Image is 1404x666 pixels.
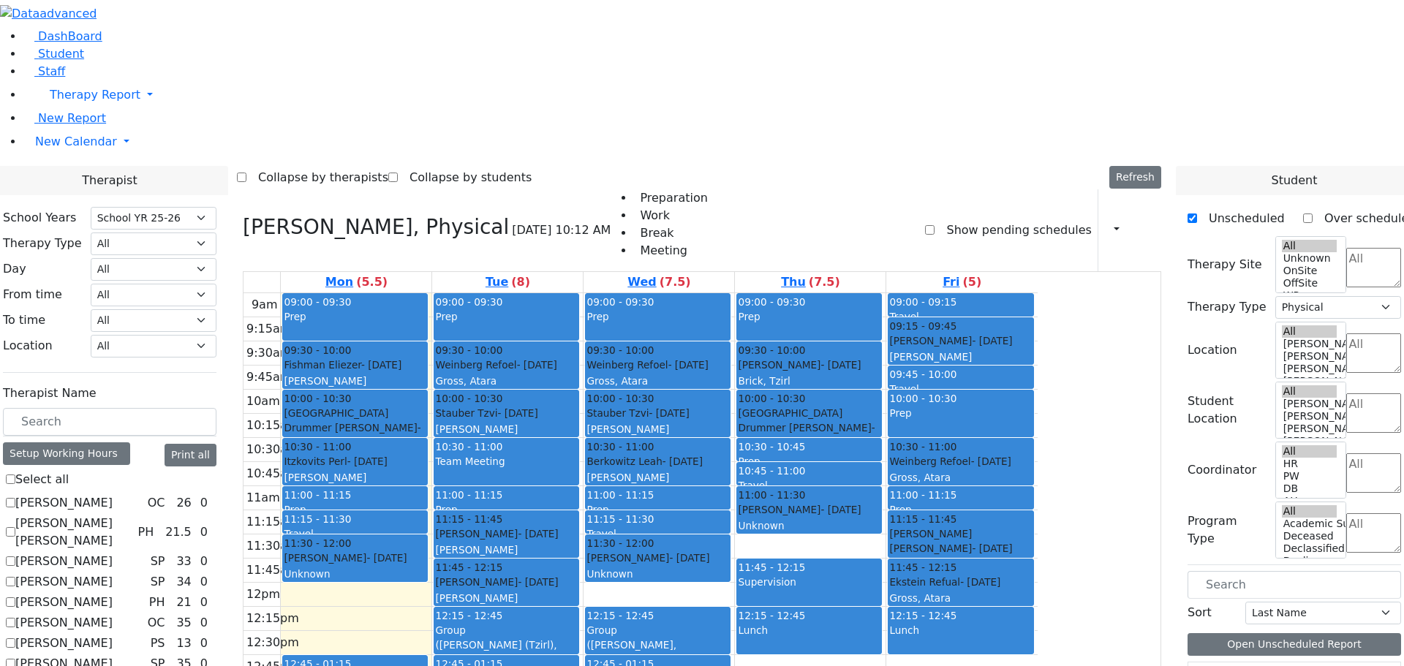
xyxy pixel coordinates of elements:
span: Staff [38,64,65,78]
label: Show pending schedules [935,219,1091,242]
div: Team Meeting [435,454,578,469]
div: 21.5 [162,523,195,541]
div: Group [586,623,729,637]
div: 12:15pm [244,610,302,627]
li: Work [634,207,707,224]
div: SP [145,553,171,570]
a: September 25, 2025 [778,272,843,292]
label: Collapse by students [398,166,532,189]
option: All [1282,505,1337,518]
option: OnSite [1282,265,1337,277]
div: 11am [244,489,283,507]
span: Student [1271,172,1317,189]
textarea: Search [1346,333,1401,373]
span: 11:00 - 11:15 [284,489,351,501]
div: [PERSON_NAME] [435,526,578,541]
div: [PERSON_NAME] [738,502,880,517]
span: - [DATE] [820,504,861,515]
span: 11:45 - 12:15 [889,560,956,575]
span: New Report [38,111,106,125]
div: 12pm [244,586,283,603]
div: 9:45am [244,368,294,386]
span: DashBoard [38,29,102,43]
div: 11:30am [244,537,302,555]
span: - [DATE] [960,576,1000,588]
span: 09:30 - 10:00 [586,343,654,357]
textarea: Search [1346,248,1401,287]
div: Ekstein Refual [889,575,1032,589]
div: [PERSON_NAME] [PERSON_NAME] [889,526,1032,556]
div: SP [145,573,171,591]
span: 10:00 - 10:30 [586,391,654,406]
div: [PERSON_NAME] [889,349,1032,364]
div: 11:45am [244,561,302,579]
label: Coordinator [1188,461,1256,479]
span: 10:30 - 11:00 [435,441,502,453]
div: Itzkovits Perl [284,454,426,469]
span: 11:15 - 11:45 [435,512,502,526]
option: All [1282,445,1337,458]
div: Fishman Eliezer [284,357,426,372]
option: AH [1282,495,1337,507]
textarea: Search [1346,393,1401,433]
span: 10:00 - 10:30 [889,393,956,404]
span: 10:45 - 11:00 [738,465,805,477]
div: Stauber Tzvi [586,406,729,420]
span: - [DATE] [972,335,1012,347]
input: Search [3,408,216,436]
label: From time [3,286,62,303]
span: - [DATE] [517,359,557,371]
label: [PERSON_NAME] [15,573,113,591]
span: 09:00 - 09:30 [284,296,351,308]
div: Berkowitz Leah [586,454,729,469]
span: - [DATE] [347,455,388,467]
span: 09:30 - 10:00 [435,343,502,357]
div: 0 [197,614,211,632]
option: WP [1282,290,1337,302]
span: 09:00 - 09:30 [738,296,805,308]
a: DashBoard [23,29,102,43]
span: 11:15 - 11:30 [586,513,654,525]
div: 11:15am [244,513,302,531]
span: 09:30 - 10:00 [284,343,351,357]
div: Gross, Atara [586,374,729,388]
div: [PERSON_NAME] [738,357,880,372]
div: [PERSON_NAME] [586,422,729,436]
div: OC [142,494,171,512]
span: - [DATE] [649,407,690,419]
button: Open Unscheduled Report [1188,633,1401,656]
span: 10:00 - 10:30 [284,391,351,406]
div: Prep [435,309,578,324]
span: 09:00 - 09:30 [586,296,654,308]
span: 10:00 - 10:30 [435,391,502,406]
label: [PERSON_NAME] [PERSON_NAME] [15,515,132,550]
div: [PERSON_NAME] [435,591,578,605]
span: - [DATE] [972,542,1012,554]
div: [PERSON_NAME] [586,470,729,485]
span: 09:45 - 10:00 [889,368,956,380]
span: 10:30 - 11:00 [889,439,956,454]
span: - [DATE] [361,359,401,371]
div: [PERSON_NAME] [435,542,578,557]
label: [PERSON_NAME] [15,635,113,652]
div: Unknown [284,567,426,581]
div: Prep [738,454,880,469]
label: Unscheduled [1197,207,1285,230]
div: Setup [1139,218,1147,243]
span: - [DATE] [663,455,703,467]
span: - [DATE] [668,359,709,371]
span: New Calendar [35,135,117,148]
div: 0 [197,494,211,512]
div: Supervision [738,575,880,589]
div: Gross, Atara [889,591,1032,605]
div: PH [143,594,171,611]
option: DB [1282,483,1337,495]
div: 12:30pm [244,634,302,651]
option: [PERSON_NAME] 4 [1282,410,1337,423]
option: Deceased [1282,530,1337,542]
label: Select all [15,471,69,488]
label: School Years [3,209,76,227]
li: Meeting [634,242,707,260]
div: [PERSON_NAME] [284,470,426,485]
label: Collapse by therapists [246,166,388,189]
